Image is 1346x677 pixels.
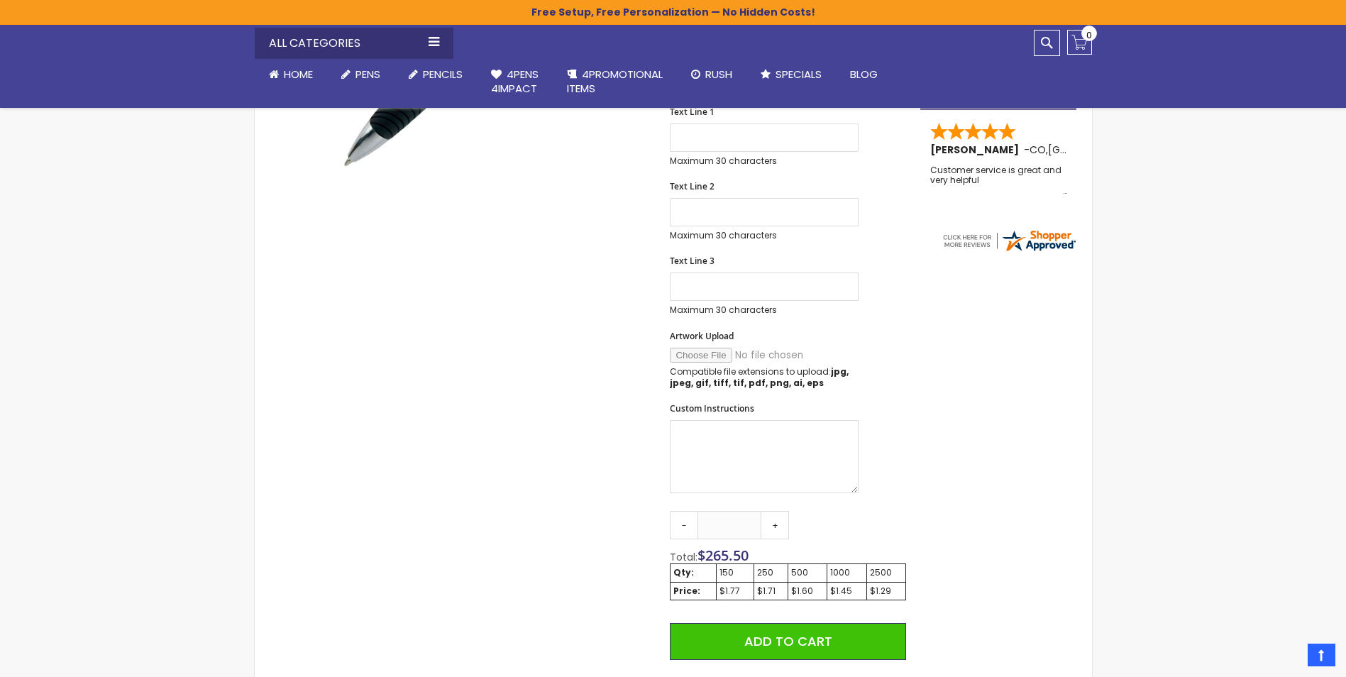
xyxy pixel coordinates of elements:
[670,511,698,539] a: -
[776,67,822,82] span: Specials
[355,67,380,82] span: Pens
[255,28,453,59] div: All Categories
[830,585,863,597] div: $1.45
[1086,28,1092,42] span: 0
[491,67,539,96] span: 4Pens 4impact
[423,67,463,82] span: Pencils
[1024,143,1152,157] span: - ,
[673,566,694,578] strong: Qty:
[1048,143,1152,157] span: [GEOGRAPHIC_DATA]
[553,59,677,105] a: 4PROMOTIONALITEMS
[757,567,785,578] div: 250
[850,67,878,82] span: Blog
[746,59,836,90] a: Specials
[670,365,849,389] strong: jpg, jpeg, gif, tiff, tif, pdf, png, ai, eps
[670,255,715,267] span: Text Line 3
[670,155,859,167] p: Maximum 30 characters
[670,366,859,389] p: Compatible file extensions to upload:
[284,67,313,82] span: Home
[719,567,750,578] div: 150
[836,59,892,90] a: Blog
[791,585,824,597] div: $1.60
[670,330,734,342] span: Artwork Upload
[670,550,697,564] span: Total:
[670,106,715,118] span: Text Line 1
[670,623,905,660] button: Add to Cart
[761,511,789,539] a: +
[670,402,754,414] span: Custom Instructions
[870,585,903,597] div: $1.29
[670,304,859,316] p: Maximum 30 characters
[1030,143,1046,157] span: CO
[677,59,746,90] a: Rush
[395,59,477,90] a: Pencils
[870,567,903,578] div: 2500
[830,567,863,578] div: 1000
[697,546,749,565] span: $
[670,230,859,241] p: Maximum 30 characters
[705,546,749,565] span: 265.50
[941,244,1077,256] a: 4pens.com certificate URL
[719,585,750,597] div: $1.77
[930,143,1024,157] span: [PERSON_NAME]
[791,567,824,578] div: 500
[477,59,553,105] a: 4Pens4impact
[1229,639,1346,677] iframe: Google Customer Reviews
[673,585,700,597] strong: Price:
[930,165,1068,196] div: Customer service is great and very helpful
[1067,30,1092,55] a: 0
[757,585,785,597] div: $1.71
[670,180,715,192] span: Text Line 2
[705,67,732,82] span: Rush
[255,59,327,90] a: Home
[941,228,1077,253] img: 4pens.com widget logo
[744,632,832,650] span: Add to Cart
[327,59,395,90] a: Pens
[567,67,663,96] span: 4PROMOTIONAL ITEMS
